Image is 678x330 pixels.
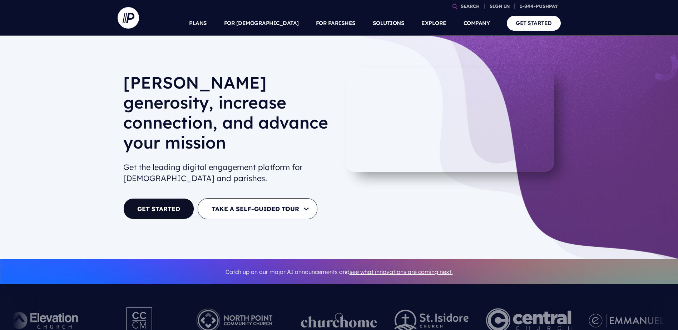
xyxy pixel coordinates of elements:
[316,11,356,36] a: FOR PARISHES
[301,313,377,328] img: pp_logos_1
[421,11,446,36] a: EXPLORE
[224,11,299,36] a: FOR [DEMOGRAPHIC_DATA]
[350,268,453,275] a: see what innovations are coming next.
[123,264,555,280] p: Catch up on our major AI announcements and
[189,11,207,36] a: PLANS
[464,11,490,36] a: COMPANY
[507,16,561,30] a: GET STARTED
[123,72,333,158] h1: [PERSON_NAME] generosity, increase connection, and advance your mission
[198,198,317,219] button: TAKE A SELF-GUIDED TOUR
[123,198,194,219] a: GET STARTED
[123,159,333,187] h2: Get the leading digital engagement platform for [DEMOGRAPHIC_DATA] and parishes.
[373,11,405,36] a: SOLUTIONS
